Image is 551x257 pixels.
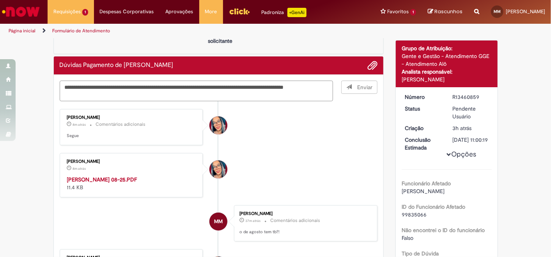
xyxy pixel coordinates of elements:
[67,176,197,191] div: 11.4 KB
[402,227,485,234] b: Não encontrei o ID do funcionário
[399,93,447,101] dt: Número
[239,229,369,235] p: o de agosto tem tb?!
[410,9,416,16] span: 1
[453,124,489,132] div: 29/08/2025 08:51:56
[82,9,88,16] span: 1
[453,125,472,132] time: 29/08/2025 08:51:56
[402,76,492,83] div: [PERSON_NAME]
[434,8,462,15] span: Rascunhos
[166,8,193,16] span: Aprovações
[239,211,369,216] div: [PERSON_NAME]
[209,213,227,231] div: Mariana Aragao De Medeiros
[214,212,223,231] span: MM
[60,62,174,69] h2: Dúvidas Pagamento de Salário Histórico de tíquete
[367,60,377,70] button: Adicionar anexos
[453,105,489,120] div: Pendente Usuário
[1,4,41,19] img: ServiceNow
[73,166,86,171] span: 8m atrás
[453,93,489,101] div: R13460859
[9,28,35,34] a: Página inicial
[67,115,197,120] div: [PERSON_NAME]
[494,9,501,14] span: MM
[262,8,307,17] div: Padroniza
[402,68,492,76] div: Analista responsável:
[245,218,260,223] span: 37m atrás
[270,217,320,224] small: Comentários adicionais
[229,5,250,17] img: click_logo_yellow_360x200.png
[399,136,447,151] dt: Conclusão Estimada
[209,116,227,134] div: Maira Priscila Da Silva Arnaldo
[287,8,307,17] p: +GenAi
[402,234,413,241] span: Falso
[453,125,472,132] span: 3h atrás
[73,166,86,171] time: 29/08/2025 11:37:35
[399,124,447,132] dt: Criação
[67,176,137,183] a: [PERSON_NAME] 08-25.PDF
[402,250,439,257] b: Tipo de Dúvida
[453,136,489,144] div: [DATE] 11:00:19
[53,8,81,16] span: Requisições
[209,160,227,178] div: Maira Priscila Da Silva Arnaldo
[506,8,545,15] span: [PERSON_NAME]
[6,24,361,38] ul: Trilhas de página
[402,188,445,195] span: [PERSON_NAME]
[73,122,86,127] time: 29/08/2025 11:37:36
[402,44,492,52] div: Grupo de Atribuição:
[245,218,260,223] time: 29/08/2025 11:09:14
[402,211,427,218] span: 99835066
[428,8,462,16] a: Rascunhos
[60,81,333,101] textarea: Digite sua mensagem aqui...
[402,180,451,187] b: Funcionário Afetado
[67,159,197,164] div: [PERSON_NAME]
[73,122,86,127] span: 8m atrás
[52,28,110,34] a: Formulário de Atendimento
[402,203,465,210] b: ID do Funcionário Afetado
[67,133,197,139] p: Segue
[100,8,154,16] span: Despesas Corporativas
[205,8,217,16] span: More
[387,8,409,16] span: Favoritos
[399,105,447,113] dt: Status
[96,121,146,128] small: Comentários adicionais
[402,52,492,68] div: Gente e Gestão - Atendimento GGE - Atendimento Alô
